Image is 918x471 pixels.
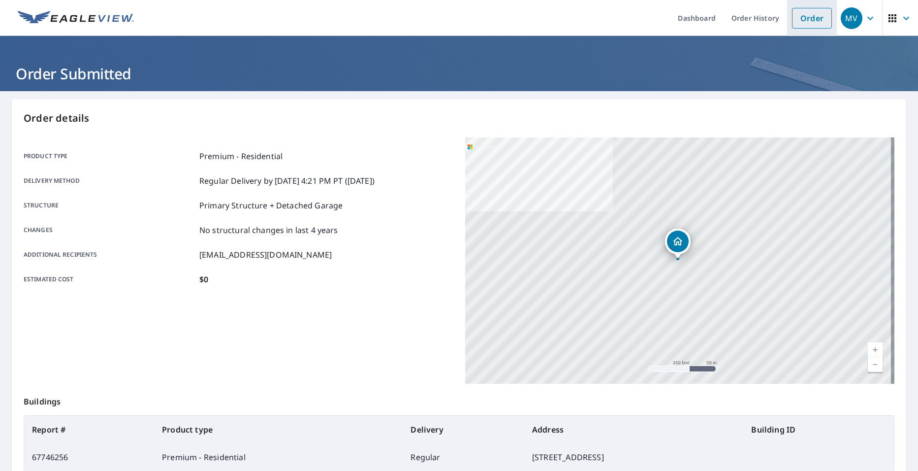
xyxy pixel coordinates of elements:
p: Product type [24,150,195,162]
p: No structural changes in last 4 years [199,224,338,236]
div: MV [841,7,862,29]
a: Order [792,8,832,29]
th: Address [524,416,744,443]
p: Regular Delivery by [DATE] 4:21 PM PT ([DATE]) [199,175,375,187]
img: EV Logo [18,11,134,26]
p: Order details [24,111,894,126]
th: Delivery [403,416,524,443]
td: Premium - Residential [154,443,403,471]
a: Current Level 17, Zoom In [868,342,883,357]
td: [STREET_ADDRESS] [524,443,744,471]
td: 67746256 [24,443,154,471]
p: Premium - Residential [199,150,283,162]
h1: Order Submitted [12,64,906,84]
th: Building ID [743,416,894,443]
p: Structure [24,200,195,211]
p: $0 [199,273,208,285]
p: Additional recipients [24,249,195,261]
p: [EMAIL_ADDRESS][DOMAIN_NAME] [199,249,332,261]
th: Product type [154,416,403,443]
p: Delivery method [24,175,195,187]
p: Buildings [24,384,894,415]
p: Primary Structure + Detached Garage [199,200,343,211]
a: Current Level 17, Zoom Out [868,357,883,372]
td: Regular [403,443,524,471]
div: Dropped pin, building 1, Residential property, 14345 W 81st Pl Lenexa, KS 66215 [665,229,691,259]
p: Estimated cost [24,273,195,285]
th: Report # [24,416,154,443]
p: Changes [24,224,195,236]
